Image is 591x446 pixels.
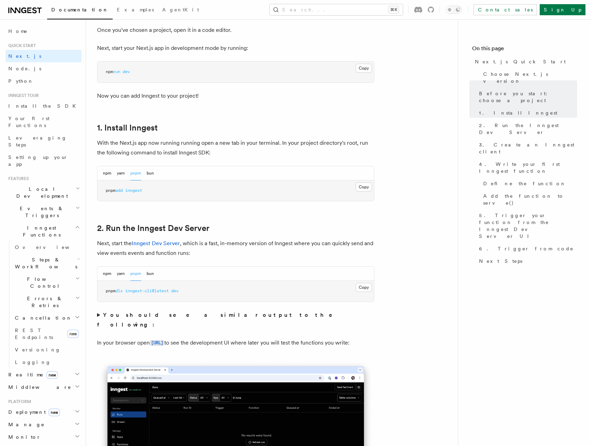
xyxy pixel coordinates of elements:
a: 4. Write your first Inngest function [476,158,577,177]
span: Logging [15,359,51,365]
span: Your first Functions [8,116,50,128]
span: 6. Trigger from code [479,245,574,252]
span: pnpm [106,288,115,293]
span: run [113,69,120,74]
summary: You should see a similar output to the following: [97,310,374,330]
span: Home [8,28,28,35]
span: REST Endpoints [15,328,53,340]
p: Next, start your Next.js app in development mode by running: [97,43,374,53]
span: Install the SDK [8,103,80,109]
a: 1. Install Inngest [97,123,158,133]
span: Documentation [51,7,108,12]
button: Inngest Functions [6,222,81,241]
a: REST Endpointsnew [12,324,81,344]
span: Versioning [15,347,61,353]
p: In your browser open to see the development UI where later you will test the functions you write: [97,338,374,348]
span: new [67,330,79,338]
span: new [46,371,58,379]
span: Realtime [6,371,58,378]
span: Platform [6,399,31,404]
button: Toggle dark mode [445,6,462,14]
span: Events & Triggers [6,205,76,219]
a: 6. Trigger from code [476,242,577,255]
a: 2. Run the Inngest Dev Server [476,119,577,139]
button: Steps & Workflows [12,253,81,273]
button: Copy [356,283,372,292]
button: Copy [356,182,372,191]
a: Python [6,75,81,87]
button: Cancellation [12,312,81,324]
span: Next.js Quick Start [475,58,566,65]
span: add [115,188,123,193]
a: AgentKit [158,2,203,19]
a: [URL] [150,339,164,346]
span: AgentKit [162,7,199,12]
div: Inngest Functions [6,241,81,368]
span: 3. Create an Inngest client [479,141,577,155]
span: Next.js [8,53,41,59]
a: Choose Next.js version [480,68,577,87]
span: Setting up your app [8,154,68,167]
span: inngest-cli@latest [125,288,169,293]
a: Home [6,25,81,37]
span: Flow Control [12,276,75,289]
span: Deployment [6,409,60,416]
button: npm [103,166,111,180]
a: Before you start: choose a project [476,87,577,107]
button: Search...⌘K [270,4,403,15]
a: Define the function [480,177,577,190]
button: yarn [117,166,125,180]
button: Middleware [6,381,81,393]
a: Contact sales [473,4,537,15]
a: Versioning [12,344,81,356]
span: Manage [6,421,45,428]
a: Node.js [6,62,81,75]
a: Setting up your app [6,151,81,170]
p: With the Next.js app now running running open a new tab in your terminal. In your project directo... [97,138,374,158]
span: Define the function [483,180,566,187]
p: Once you've chosen a project, open it in a code editor. [97,25,374,35]
a: Leveraging Steps [6,132,81,151]
span: Leveraging Steps [8,135,67,148]
span: dev [171,288,179,293]
span: Overview [15,244,86,250]
a: 5. Trigger your function from the Inngest Dev Server UI [476,209,577,242]
a: Examples [113,2,158,19]
button: Local Development [6,183,81,202]
button: Manage [6,418,81,431]
button: Deploymentnew [6,406,81,418]
span: Python [8,78,34,84]
a: Overview [12,241,81,253]
p: Now you can add Inngest to your project! [97,91,374,101]
button: pnpm [130,166,141,180]
span: Inngest Functions [6,224,75,238]
span: new [49,409,60,416]
span: Examples [117,7,154,12]
span: Errors & Retries [12,295,75,309]
span: Inngest tour [6,93,39,98]
button: npm [103,267,111,281]
span: Node.js [8,66,41,71]
span: 5. Trigger your function from the Inngest Dev Server UI [479,212,577,240]
a: 2. Run the Inngest Dev Server [97,223,209,233]
span: 4. Write your first Inngest function [479,161,577,175]
button: Events & Triggers [6,202,81,222]
a: 3. Create an Inngest client [476,139,577,158]
button: Realtimenew [6,368,81,381]
button: bun [147,267,154,281]
button: yarn [117,267,125,281]
span: Quick start [6,43,36,48]
span: Add the function to serve() [483,193,577,206]
a: Next.js Quick Start [472,55,577,68]
p: Next, start the , which is a fast, in-memory version of Inngest where you can quickly send and vi... [97,239,374,258]
a: Add the function to serve() [480,190,577,209]
kbd: ⌘K [389,6,399,13]
a: Documentation [47,2,113,19]
span: Middleware [6,384,71,391]
h4: On this page [472,44,577,55]
span: Monitor [6,434,41,440]
button: Copy [356,64,372,73]
span: npm [106,69,113,74]
button: bun [147,166,154,180]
